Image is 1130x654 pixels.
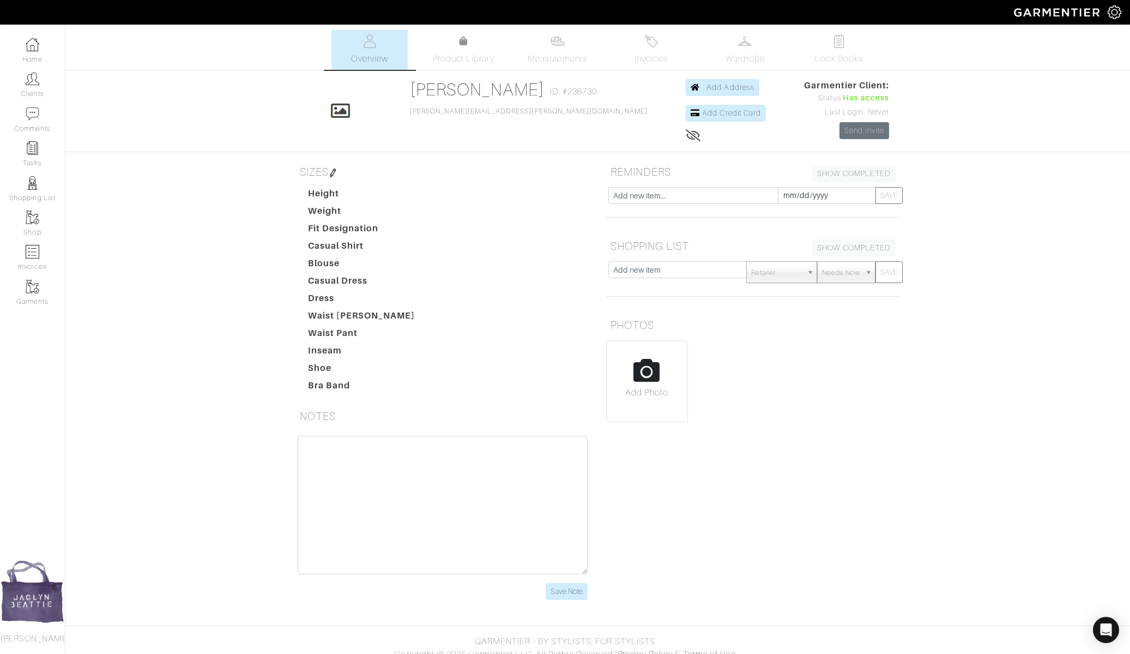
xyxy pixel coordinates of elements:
[433,52,494,65] span: Product Library
[300,292,424,309] dt: Dress
[801,30,877,70] a: Look Books
[606,161,901,183] h5: REMINDERS
[300,309,424,327] dt: Waist [PERSON_NAME]
[738,34,752,48] img: wardrobe-487a4870c1b7c33e795ec22d11cfc2ed9d08956e64fb3008fe2437562e282088.svg
[815,52,863,65] span: Look Books
[26,141,39,155] img: reminder-icon-8004d30b9f0a5d33ae49ab947aed9ed385cf756f9e5892f1edd6e32f2345188e.png
[300,222,424,239] dt: Fit Designation
[843,92,890,104] span: Has access
[707,30,783,70] a: Wardrobe
[804,79,889,92] span: Garmentier Client:
[1093,617,1119,643] div: Open Intercom Messenger
[425,35,501,65] a: Product Library
[726,52,765,65] span: Wardrobe
[551,34,564,48] img: measurements-466bbee1fd09ba9460f595b01e5d73f9e2bff037440d3c8f018324cb6cdf7a4a.svg
[300,362,424,379] dt: Shoe
[686,79,759,96] a: Add Address
[300,239,424,257] dt: Casual Shirt
[644,34,658,48] img: orders-27d20c2124de7fd6de4e0e44c1d41de31381a507db9b33961299e4e07d508b8c.svg
[812,239,896,256] a: SHOW COMPLETED
[875,261,903,283] button: SAVE
[804,106,889,118] div: Last Login: Never
[832,34,845,48] img: todo-9ac3debb85659649dc8f770b8b6100bb5dab4b48dedcbae339e5042a72dfd3cc.svg
[606,314,901,336] h5: PHOTOS
[751,262,802,284] span: Retailer
[26,107,39,121] img: comment-icon-a0a6a9ef722e966f86d9cbdc48e553b5cf19dbc54f86b18d962a5391bc8f6eb6.png
[519,30,596,70] a: Measurements
[875,187,903,204] button: SAVE
[295,405,590,427] h5: NOTES
[295,161,590,183] h5: SIZES
[804,92,889,104] div: Status:
[26,245,39,259] img: orders-icon-0abe47150d42831381b5fb84f609e132dff9fe21cb692f30cb5eec754e2cba89.png
[706,83,754,92] span: Add Address
[1008,3,1108,22] img: garmentier-logo-header-white-b43fb05a5012e4ada735d5af1a66efaba907eab6374d6393d1fbf88cb4ef424d.png
[26,176,39,190] img: stylists-icon-eb353228a002819b7ec25b43dbf5f0378dd9e0616d9560372ff212230b889e62.png
[26,72,39,86] img: clients-icon-6bae9207a08558b7cb47a8932f037763ab4055f8c8b6bfacd5dc20c3e0201464.png
[26,280,39,293] img: garments-icon-b7da505a4dc4fd61783c78ac3ca0ef83fa9d6f193b1c9dc38574b1d14d53ca28.png
[26,38,39,51] img: dashboard-icon-dbcd8f5a0b271acd01030246c82b418ddd0df26cd7fceb0bd07c9910d44c42f6.png
[300,205,424,222] dt: Weight
[300,379,424,397] dt: Bra Band
[410,80,545,99] a: [PERSON_NAME]
[300,274,424,292] dt: Casual Dress
[528,52,587,65] span: Measurements
[351,52,388,65] span: Overview
[26,211,39,224] img: garments-icon-b7da505a4dc4fd61783c78ac3ca0ef83fa9d6f193b1c9dc38574b1d14d53ca28.png
[300,187,424,205] dt: Height
[608,261,747,278] input: Add new item
[812,165,896,182] a: SHOW COMPLETED
[608,187,778,204] input: Add new item...
[300,327,424,344] dt: Waist Pant
[613,30,690,70] a: Invoices
[550,85,597,98] span: ID: #236730
[686,105,766,122] a: Add Credit Card
[822,262,860,284] span: Needs Now
[546,583,588,600] input: Save Note
[606,235,901,257] h5: SHOPPING LIST
[839,122,890,139] a: Send Invite
[300,257,424,274] dt: Blouse
[1108,5,1121,19] img: gear-icon-white-bd11855cb880d31180b6d7d6211b90ccbf57a29d726f0c71d8c61bd08dd39cc2.png
[331,30,408,70] a: Overview
[329,169,337,177] img: pen-cf24a1663064a2ec1b9c1bd2387e9de7a2fa800b781884d57f21acf72779bad2.png
[702,109,761,117] span: Add Credit Card
[410,107,648,115] a: [PERSON_NAME][EMAIL_ADDRESS][PERSON_NAME][DOMAIN_NAME]
[300,344,424,362] dt: Inseam
[363,34,377,48] img: basicinfo-40fd8af6dae0f16599ec9e87c0ef1c0a1fdea2edbe929e3d69a839185d80c458.svg
[635,52,668,65] span: Invoices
